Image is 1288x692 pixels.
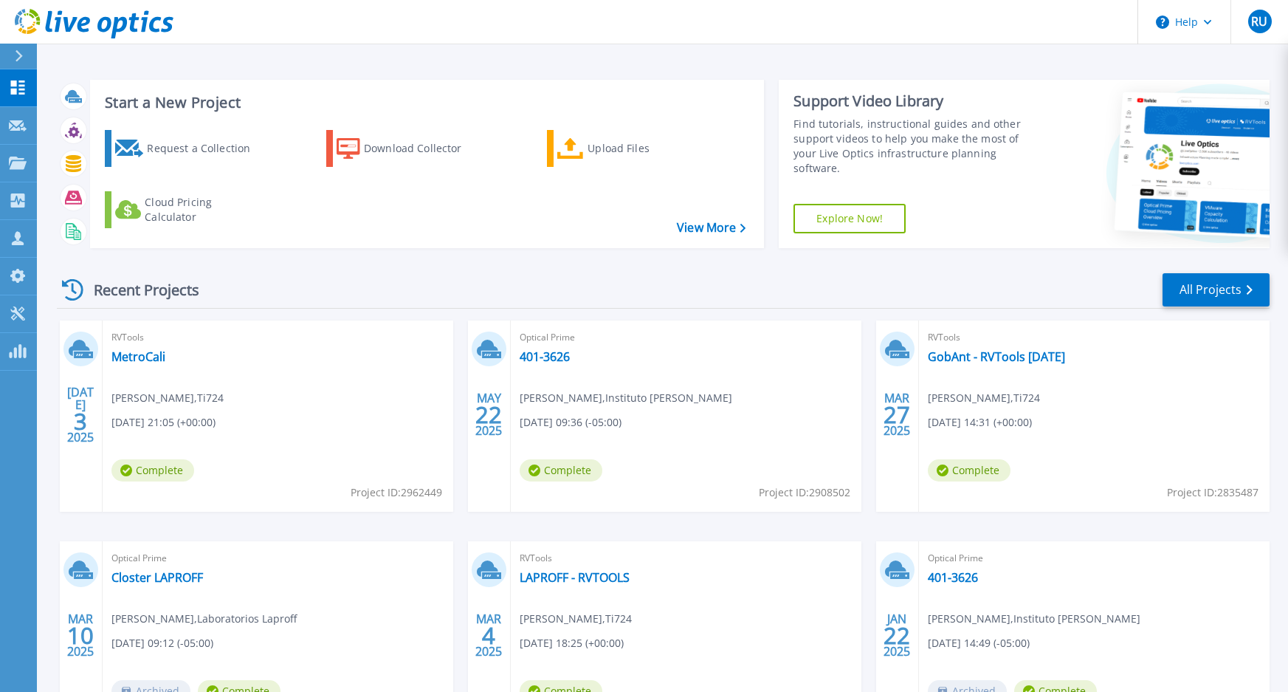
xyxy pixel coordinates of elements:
div: Download Collector [364,134,482,163]
span: RVTools [520,550,853,566]
div: Request a Collection [147,134,265,163]
span: RVTools [111,329,444,346]
span: Project ID: 2835487 [1167,484,1258,501]
a: Closter LAPROFF [111,570,203,585]
a: GobAnt - RVTools [DATE] [928,349,1065,364]
span: Optical Prime [520,329,853,346]
span: Project ID: 2962449 [351,484,442,501]
a: Cloud Pricing Calculator [105,191,269,228]
div: Find tutorials, instructional guides and other support videos to help you make the most of your L... [793,117,1042,176]
a: 401-3626 [928,570,978,585]
span: [PERSON_NAME] , Ti724 [111,390,224,406]
span: [DATE] 21:05 (+00:00) [111,414,216,431]
span: Complete [111,459,194,482]
a: Request a Collection [105,130,269,167]
a: 401-3626 [520,349,570,364]
span: [DATE] 09:36 (-05:00) [520,414,621,431]
span: RU [1251,16,1267,27]
span: 3 [74,415,87,428]
span: 10 [67,629,94,642]
span: [DATE] 18:25 (+00:00) [520,635,624,651]
div: MAR 2025 [66,609,94,662]
span: 27 [884,408,910,421]
span: 22 [475,408,502,421]
span: [DATE] 14:31 (+00:00) [928,414,1032,431]
div: MAR 2025 [475,609,503,662]
span: [PERSON_NAME] , Instituto [PERSON_NAME] [520,390,732,406]
a: Upload Files [547,130,712,167]
div: Support Video Library [793,92,1042,111]
span: [DATE] 14:49 (-05:00) [928,635,1030,651]
span: Optical Prime [111,550,444,566]
span: 4 [482,629,495,642]
a: MetroCali [111,349,165,364]
span: Optical Prime [928,550,1261,566]
span: Project ID: 2908502 [759,484,850,501]
div: Upload Files [588,134,706,163]
span: Complete [928,459,1010,482]
a: All Projects [1163,273,1270,306]
a: Explore Now! [793,204,906,233]
div: [DATE] 2025 [66,388,94,442]
span: [PERSON_NAME] , Ti724 [520,611,632,627]
span: Complete [520,459,602,482]
div: JAN 2025 [883,609,911,662]
span: [PERSON_NAME] , Laboratorios Laproff [111,611,297,627]
span: 22 [884,629,910,642]
div: Recent Projects [57,272,219,308]
span: [DATE] 09:12 (-05:00) [111,635,213,651]
a: Download Collector [326,130,491,167]
h3: Start a New Project [105,95,745,111]
div: MAY 2025 [475,388,503,442]
span: RVTools [928,329,1261,346]
a: View More [677,221,745,235]
div: Cloud Pricing Calculator [145,195,263,225]
a: LAPROFF - RVTOOLS [520,570,630,585]
div: MAR 2025 [883,388,911,442]
span: [PERSON_NAME] , Ti724 [928,390,1040,406]
span: [PERSON_NAME] , Instituto [PERSON_NAME] [928,611,1140,627]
